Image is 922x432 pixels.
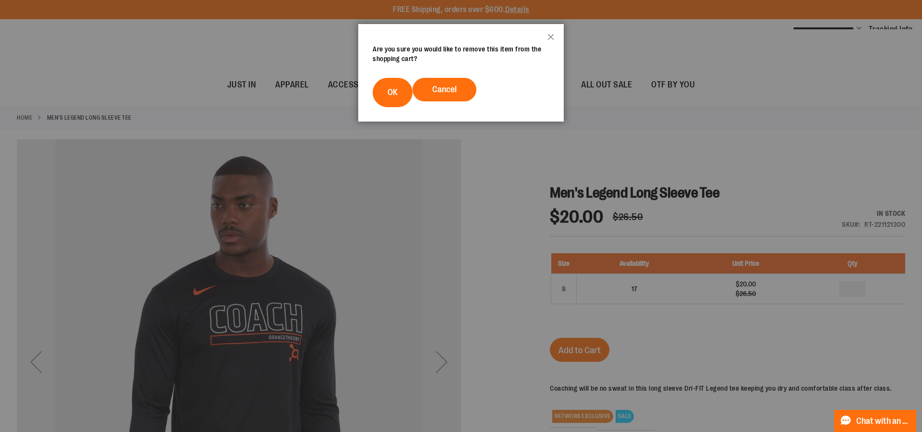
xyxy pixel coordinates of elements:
[856,417,910,426] span: Chat with an Expert
[432,85,457,94] span: Cancel
[412,78,476,101] button: Cancel
[373,44,549,63] div: Are you sure you would like to remove this item from the shopping cart?
[834,410,917,432] button: Chat with an Expert
[373,78,412,107] button: OK
[388,87,398,97] span: OK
